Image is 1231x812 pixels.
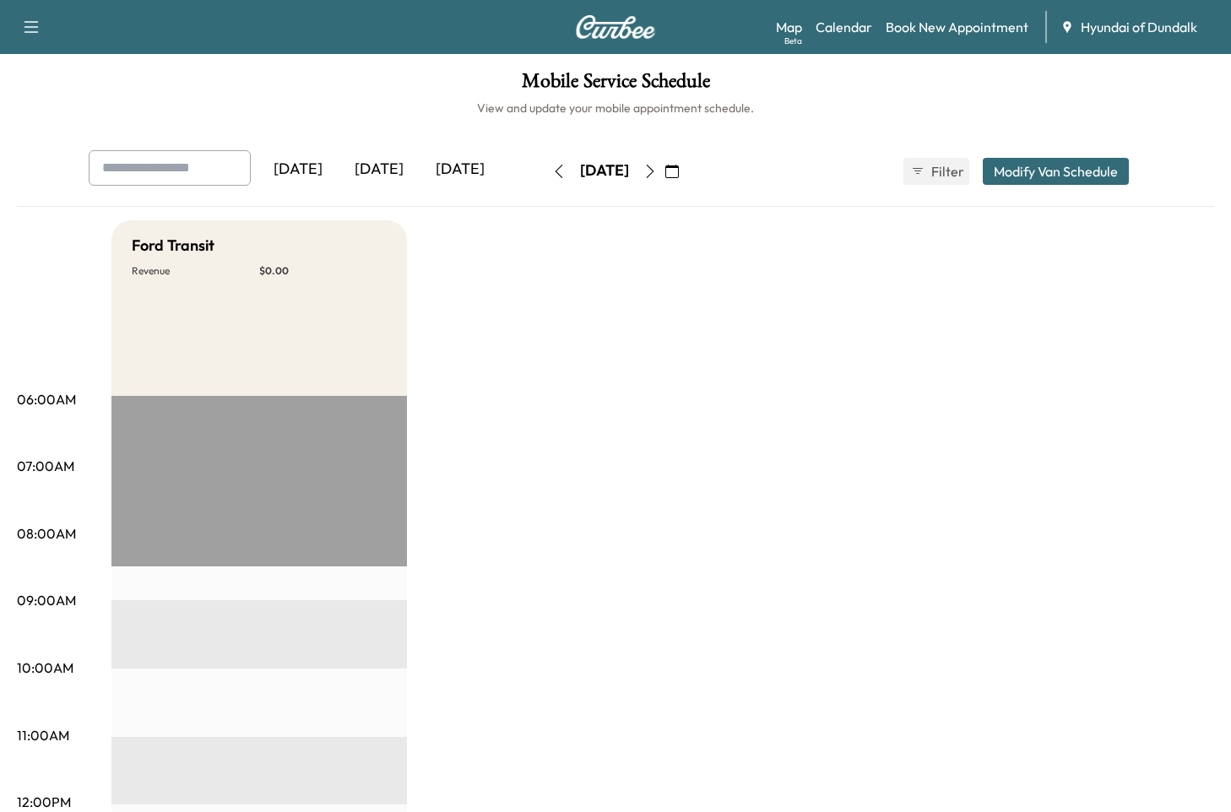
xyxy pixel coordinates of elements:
[17,658,73,678] p: 10:00AM
[17,389,76,409] p: 06:00AM
[17,792,71,812] p: 12:00PM
[132,234,214,257] h5: Ford Transit
[776,17,802,37] a: MapBeta
[17,523,76,544] p: 08:00AM
[575,15,656,39] img: Curbee Logo
[17,71,1214,100] h1: Mobile Service Schedule
[17,590,76,610] p: 09:00AM
[580,160,629,181] div: [DATE]
[259,264,387,278] p: $ 0.00
[132,264,259,278] p: Revenue
[931,161,962,181] span: Filter
[17,456,74,476] p: 07:00AM
[903,158,969,185] button: Filter
[17,100,1214,116] h6: View and update your mobile appointment schedule.
[339,150,420,189] div: [DATE]
[17,725,69,745] p: 11:00AM
[784,35,802,47] div: Beta
[886,17,1028,37] a: Book New Appointment
[258,150,339,189] div: [DATE]
[983,158,1129,185] button: Modify Van Schedule
[816,17,872,37] a: Calendar
[1081,17,1197,37] span: Hyundai of Dundalk
[420,150,501,189] div: [DATE]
